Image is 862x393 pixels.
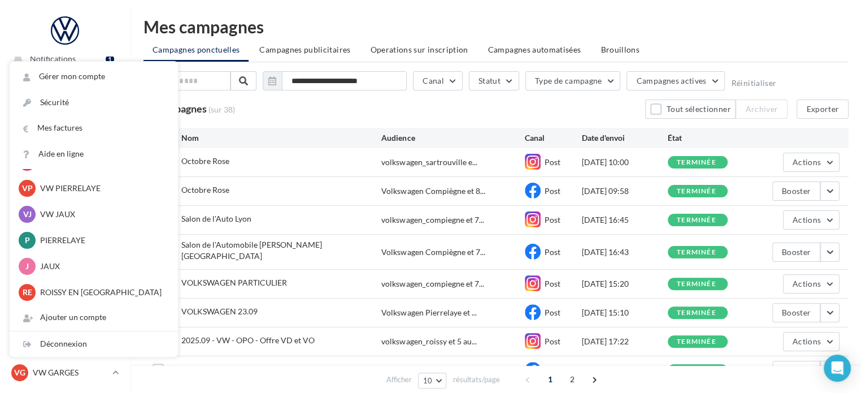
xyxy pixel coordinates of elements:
span: 2025.09 - VW - OPO - Offre VD et VO [181,335,315,345]
button: Réinitialiser [731,79,776,88]
button: Canal [413,71,463,90]
button: Actions [783,332,839,351]
button: Booster [772,243,820,262]
span: Brouillons [600,45,639,54]
div: [DATE] 09:45 [582,365,668,376]
button: Booster [772,361,820,380]
span: Volkswagen Pierrelaye et ... [381,307,476,318]
div: Ajouter un compte [10,305,178,330]
span: Actions [793,279,821,288]
span: volkswagen_roissy et 5 au... [381,336,476,347]
span: VJ [23,209,32,220]
span: 1 [541,370,559,388]
button: Tout sélectionner [645,100,735,119]
p: PIERRELAYE [40,235,164,246]
button: Actions [783,210,839,230]
span: Actions [793,336,821,346]
div: [DATE] 16:45 [582,214,668,226]
div: terminée [677,217,716,224]
button: Booster [772,303,820,322]
span: RE [23,287,32,298]
span: volkswagen_sartrouville e... [381,157,477,168]
p: VW JAUX [40,209,164,220]
div: Audience [381,132,524,144]
div: [DATE] 10:00 [582,157,668,168]
span: Campagnes publicitaires [259,45,350,54]
a: Médiathèque [7,217,123,240]
a: Opérations [7,75,123,99]
button: Campagnes actives [626,71,725,90]
a: Campagnes [7,161,123,184]
span: Volkswagen Compiègne et 8... [381,365,485,376]
div: [DATE] 09:58 [582,185,668,197]
div: Date d'envoi [582,132,668,144]
p: JAUX [40,261,164,272]
span: VOLKSWAGEN PARTICULIER [181,278,287,287]
div: Mes campagnes [143,18,848,35]
span: Campagnes actives [636,76,706,85]
span: Post [545,247,560,257]
div: terminée [677,309,716,317]
span: résultats/page [452,374,499,385]
span: volkswagen_compiegne et 7... [381,214,484,226]
div: terminée [677,159,716,166]
span: Post [545,279,560,288]
span: 2025.08 - Révélation T-Roc [181,364,276,374]
span: 2 [563,370,581,388]
span: Campagnes automatisées [488,45,581,54]
span: volkswagen_compiegne et 7... [381,278,484,290]
p: VW GARGES [33,367,108,378]
div: Open Intercom Messenger [824,355,851,382]
p: ROISSY EN [GEOGRAPHIC_DATA] [40,287,164,298]
span: P [25,235,30,246]
span: Operations sur inscription [370,45,468,54]
div: terminée [677,280,716,288]
a: Boîte de réception [7,103,123,127]
div: 1 [106,55,114,64]
a: VG VW GARGES [9,362,121,383]
span: VOLKSWAGEN 23.09 [181,306,258,316]
button: Booster [772,182,820,201]
span: Salon de l'Auto Lyon [181,214,251,223]
span: Post [545,308,560,317]
div: Déconnexion [10,331,178,357]
span: Salon de l'Automobile de Lyon [181,240,322,261]
span: Post [545,365,560,375]
a: Campagnes DataOnDemand [7,310,123,344]
span: Post [545,336,560,346]
span: J [25,261,29,272]
button: Archiver [735,100,787,119]
button: Notifications 1 [7,47,119,71]
span: VG [14,367,25,378]
span: Octobre Rose [181,185,229,195]
div: [DATE] 17:22 [582,336,668,347]
a: Gérer mon compte [10,64,178,89]
div: Canal [525,132,582,144]
span: Actions [793,157,821,167]
p: VW PIERRELAYE [40,183,164,194]
div: terminée [677,188,716,195]
span: 10 [423,376,433,385]
span: Post [545,215,560,224]
span: (sur 38) [208,104,235,115]
span: VP [22,183,33,194]
button: Type de campagne [525,71,621,90]
span: Notifications [30,54,76,63]
button: 10 [418,373,447,388]
span: Actions [793,215,821,224]
div: État [668,132,754,144]
span: Volkswagen Compiègne et 8... [381,185,485,197]
div: Nom [181,132,382,144]
div: [DATE] 16:43 [582,247,668,258]
span: Volkswagen Compiègne et 7... [381,247,485,258]
a: Mes factures [10,115,178,141]
a: Contacts [7,188,123,212]
div: terminée [677,338,716,346]
button: Statut [469,71,519,90]
span: Octobre Rose [181,156,229,166]
span: Post [545,186,560,196]
button: Exporter [796,100,848,119]
a: Visibilité en ligne [7,132,123,156]
a: Calendrier [7,245,123,269]
div: [DATE] 15:10 [582,307,668,318]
